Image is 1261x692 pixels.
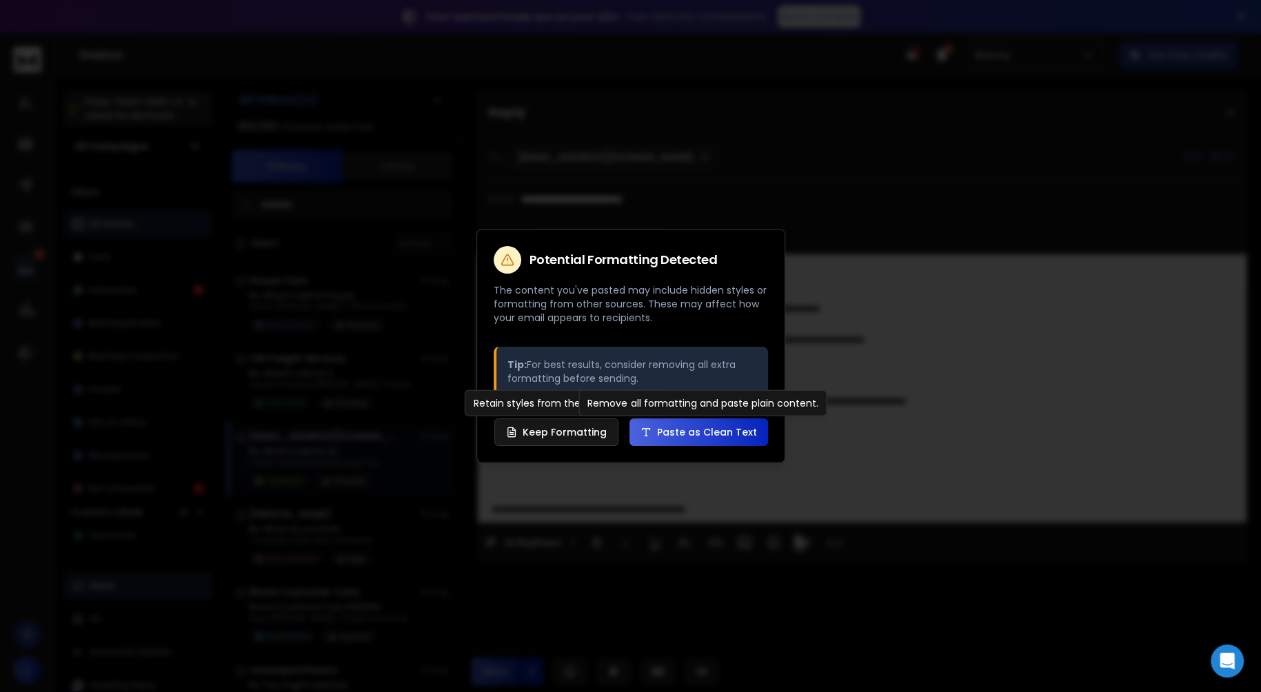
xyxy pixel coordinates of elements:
[494,283,768,325] p: The content you've pasted may include hidden styles or formatting from other sources. These may a...
[629,418,768,446] button: Paste as Clean Text
[1211,644,1244,678] div: Open Intercom Messenger
[578,390,827,416] div: Remove all formatting and paste plain content.
[507,358,527,372] strong: Tip:
[529,254,718,266] h2: Potential Formatting Detected
[465,390,665,416] div: Retain styles from the original source.
[507,358,757,385] p: For best results, consider removing all extra formatting before sending.
[494,418,618,446] button: Keep Formatting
